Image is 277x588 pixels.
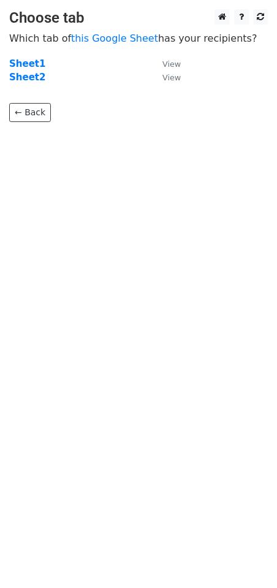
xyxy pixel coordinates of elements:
[162,73,181,82] small: View
[9,58,45,69] a: Sheet1
[162,59,181,69] small: View
[9,32,268,45] p: Which tab of has your recipients?
[150,58,181,69] a: View
[150,72,181,83] a: View
[9,72,45,83] a: Sheet2
[9,9,268,27] h3: Choose tab
[71,32,158,44] a: this Google Sheet
[9,103,51,122] a: ← Back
